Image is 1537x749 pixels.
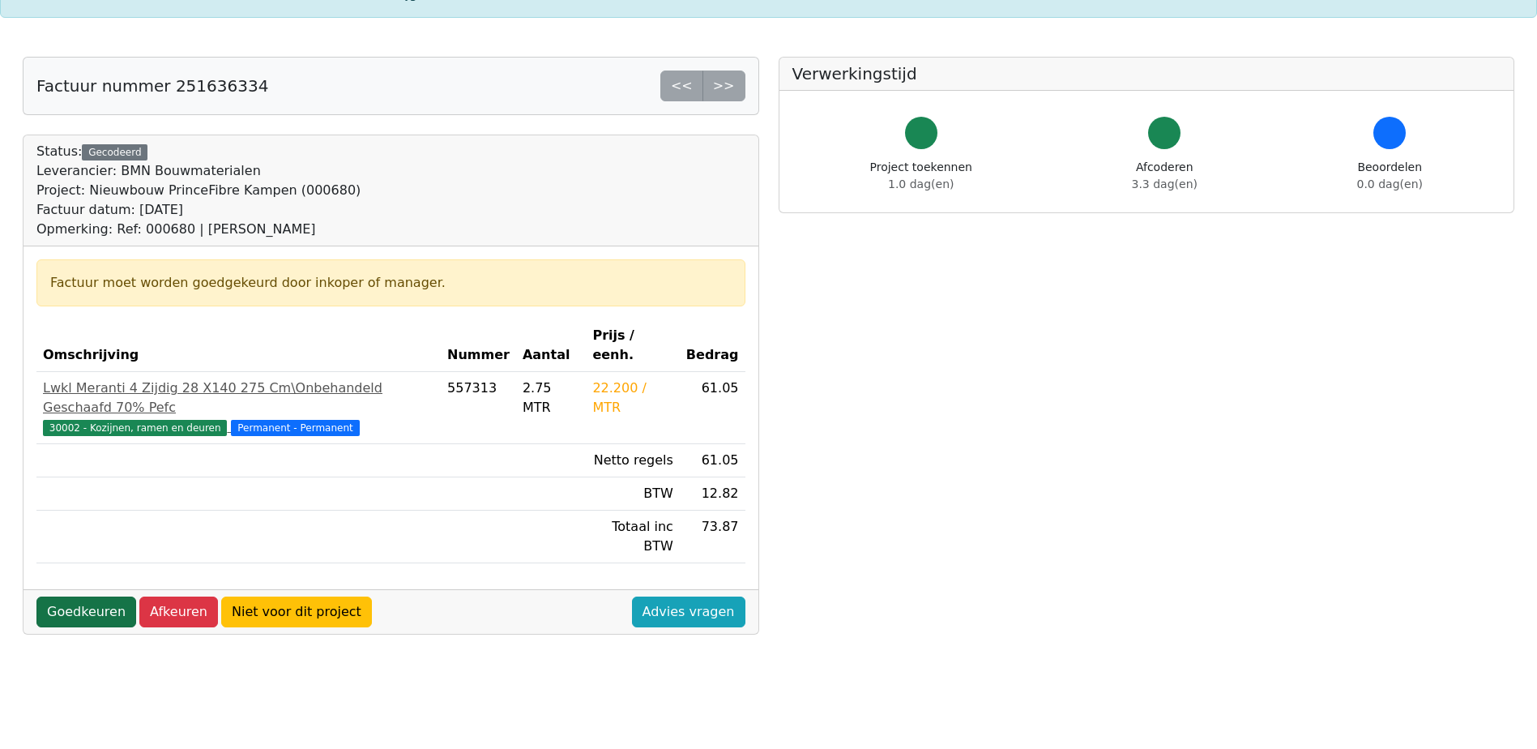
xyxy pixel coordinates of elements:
div: Afcoderen [1132,159,1198,193]
a: Lwkl Meranti 4 Zijdig 28 X140 275 Cm\Onbehandeld Geschaafd 70% Pefc30002 - Kozijnen, ramen en deu... [43,379,434,437]
th: Nummer [441,319,516,372]
td: 557313 [441,372,516,444]
div: Gecodeerd [82,144,147,160]
span: 1.0 dag(en) [888,178,954,190]
span: 30002 - Kozijnen, ramen en deuren [43,420,227,436]
td: 12.82 [680,477,745,511]
th: Bedrag [680,319,745,372]
div: Factuur moet worden goedgekeurd door inkoper of manager. [50,273,732,293]
a: Advies vragen [632,597,745,627]
td: BTW [586,477,679,511]
span: 0.0 dag(en) [1357,178,1423,190]
div: Beoordelen [1357,159,1423,193]
td: 73.87 [680,511,745,563]
td: 61.05 [680,444,745,477]
div: Factuur datum: [DATE] [36,200,361,220]
td: Totaal inc BTW [586,511,679,563]
a: Niet voor dit project [221,597,372,627]
span: 3.3 dag(en) [1132,178,1198,190]
td: Netto regels [586,444,679,477]
th: Prijs / eenh. [586,319,679,372]
div: Leverancier: BMN Bouwmaterialen [36,161,361,181]
th: Aantal [516,319,586,372]
h5: Factuur nummer 251636334 [36,76,268,96]
div: 22.200 / MTR [592,379,672,417]
th: Omschrijving [36,319,441,372]
div: Status: [36,142,361,239]
span: Permanent - Permanent [231,420,359,436]
a: Afkeuren [139,597,218,627]
div: Project: Nieuwbouw PrinceFibre Kampen (000680) [36,181,361,200]
div: Opmerking: Ref: 000680 | [PERSON_NAME] [36,220,361,239]
a: Goedkeuren [36,597,136,627]
td: 61.05 [680,372,745,444]
div: Project toekennen [870,159,972,193]
div: 2.75 MTR [523,379,579,417]
h5: Verwerkingstijd [792,64,1501,83]
div: Lwkl Meranti 4 Zijdig 28 X140 275 Cm\Onbehandeld Geschaafd 70% Pefc [43,379,434,417]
